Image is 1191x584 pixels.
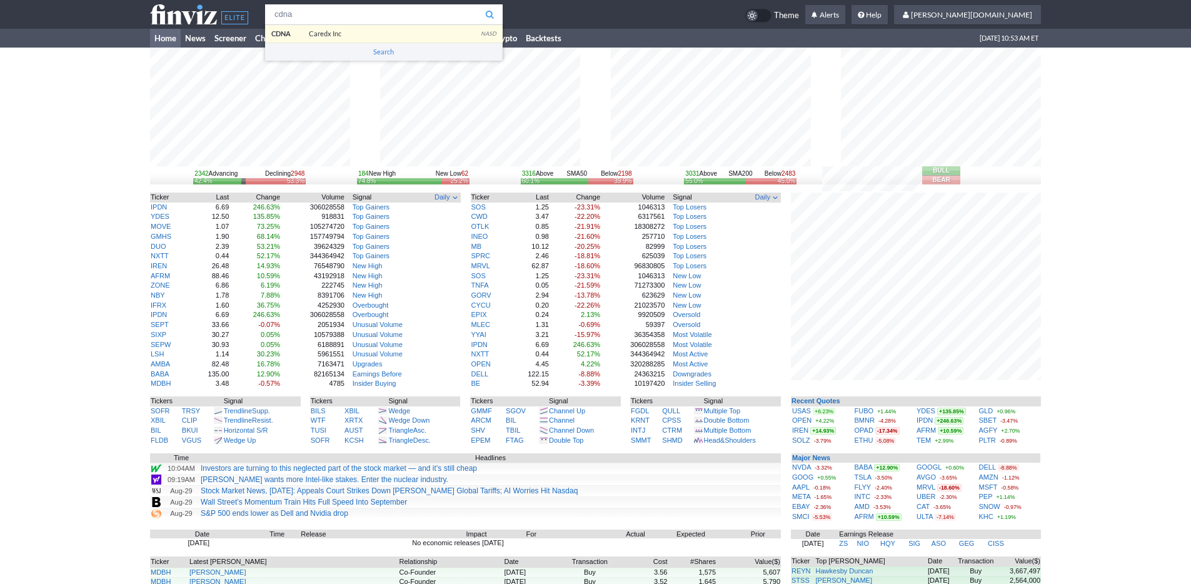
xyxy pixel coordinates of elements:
a: YDES [917,407,935,415]
a: TSLA [855,473,872,481]
a: DELL [979,463,996,471]
td: 1.25 [509,271,550,281]
span: 14.93% [257,262,280,269]
span: Trendline [224,407,252,415]
td: 96830805 [601,261,665,271]
a: IREN [792,426,808,434]
a: META [792,493,810,500]
a: OPEN [471,360,491,368]
a: SPRC [471,252,491,259]
div: SMA50 [521,169,633,178]
a: ULTA [917,513,933,520]
a: NXTT [471,350,490,358]
a: ASO [932,540,946,547]
a: MDBH [151,568,171,576]
a: GLD [979,407,993,415]
b: CDNA [271,29,291,38]
a: Top Losers [673,243,706,250]
a: QULL [662,407,680,415]
a: FTAG [506,436,524,444]
span: Daily [435,193,450,203]
a: News [181,29,210,48]
div: Below [601,169,632,178]
a: New Low [673,291,701,299]
a: Wedge Up [224,436,256,444]
a: Multiple Bottom [704,426,751,434]
td: 82999 [601,242,665,252]
a: ETHU [855,436,873,444]
a: CPSS [662,416,681,424]
span: -18.60% [575,262,600,269]
a: Insider Buying [353,380,396,387]
a: YDES [151,213,169,220]
td: 39624329 [281,242,345,252]
a: SIXP [151,331,166,338]
a: SOS [471,272,486,279]
a: SOFR [311,436,330,444]
td: 0.85 [509,222,550,232]
td: 43192918 [281,271,345,281]
a: PLTR [979,436,996,444]
a: Investors are turning to this neglected part of the stock market — and it’s still cheap [201,464,477,473]
div: 39.9% [614,178,631,184]
a: IPDN [151,203,167,211]
td: 88.46 [189,271,229,281]
div: SMA200 [684,169,797,178]
a: Top Gainers [353,252,389,259]
a: New Low [673,272,701,279]
td: 344364942 [281,251,345,261]
a: FGDL [631,407,649,415]
div: New Low [436,169,468,178]
a: SMCI [792,513,810,520]
a: GEG [959,540,974,547]
a: Earnings Before [353,370,402,378]
th: Last [509,193,550,203]
a: GOOGL [917,463,942,471]
td: 0.98 [509,232,550,242]
a: Recent Quotes [791,397,840,405]
span: 52.17% [257,252,280,259]
a: Top Losers [673,262,706,269]
a: IFRX [151,301,166,309]
a: SNOW [979,503,1000,510]
a: Top Gainers [353,223,389,230]
a: Search [265,43,503,61]
div: Below [765,169,796,178]
td: 62.87 [509,261,550,271]
a: BKUI [182,426,198,434]
a: Overbought [353,311,388,318]
span: 2342 [194,170,208,177]
a: BIL [151,426,161,434]
a: SEPW [151,341,171,348]
a: Most Active [673,350,708,358]
a: SOLZ [792,436,810,444]
a: USAS [792,407,811,415]
div: Advancing [194,169,238,178]
a: Channel Down [549,426,594,434]
a: ARCM [471,416,491,424]
span: Daily [755,193,770,203]
a: Top Losers [673,233,706,240]
a: TNFA [471,281,489,289]
span: -18.81% [575,252,600,259]
td: 257710 [601,232,665,242]
a: UBER [917,493,936,500]
a: New Low [673,281,701,289]
a: Channel Up [549,407,585,415]
a: Oversold [673,311,700,318]
a: OPEN [792,416,812,424]
a: EPEM [471,436,490,444]
a: Major News [792,454,830,461]
span: 184 [358,170,369,177]
td: 1046313 [601,271,665,281]
span: -20.25% [575,243,600,250]
a: AFRM [855,513,874,520]
a: MDBH [151,380,171,387]
a: New High [353,291,383,299]
div: Above [685,169,717,178]
a: Head&Shoulders [704,436,756,444]
a: FUBO [855,407,874,415]
span: Desc. [413,436,431,444]
a: XBIL [151,416,166,424]
a: Home [150,29,181,48]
